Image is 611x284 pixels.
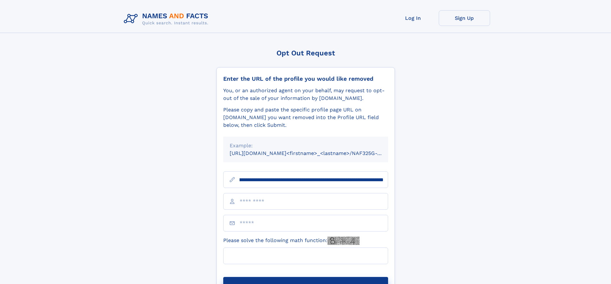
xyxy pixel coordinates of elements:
[121,10,214,28] img: Logo Names and Facts
[439,10,490,26] a: Sign Up
[230,150,400,156] small: [URL][DOMAIN_NAME]<firstname>_<lastname>/NAF325G-xxxxxxxx
[223,75,388,82] div: Enter the URL of the profile you would like removed
[223,237,360,245] label: Please solve the following math function:
[216,49,395,57] div: Opt Out Request
[387,10,439,26] a: Log In
[223,87,388,102] div: You, or an authorized agent on your behalf, may request to opt-out of the sale of your informatio...
[223,106,388,129] div: Please copy and paste the specific profile page URL on [DOMAIN_NAME] you want removed into the Pr...
[230,142,382,150] div: Example:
